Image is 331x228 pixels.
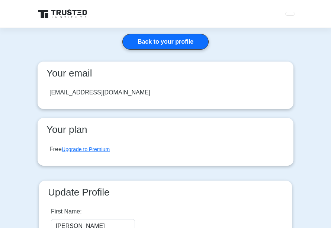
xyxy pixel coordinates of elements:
a: Back to your profile [122,34,209,50]
h3: Your email [44,68,287,79]
h3: Update Profile [45,187,286,198]
div: Free [49,145,110,154]
h3: Your plan [44,124,287,135]
label: First Name: [51,207,82,216]
div: [EMAIL_ADDRESS][DOMAIN_NAME] [49,88,150,97]
button: Toggle navigation [285,12,295,16]
a: Upgrade to Premium [62,146,110,152]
